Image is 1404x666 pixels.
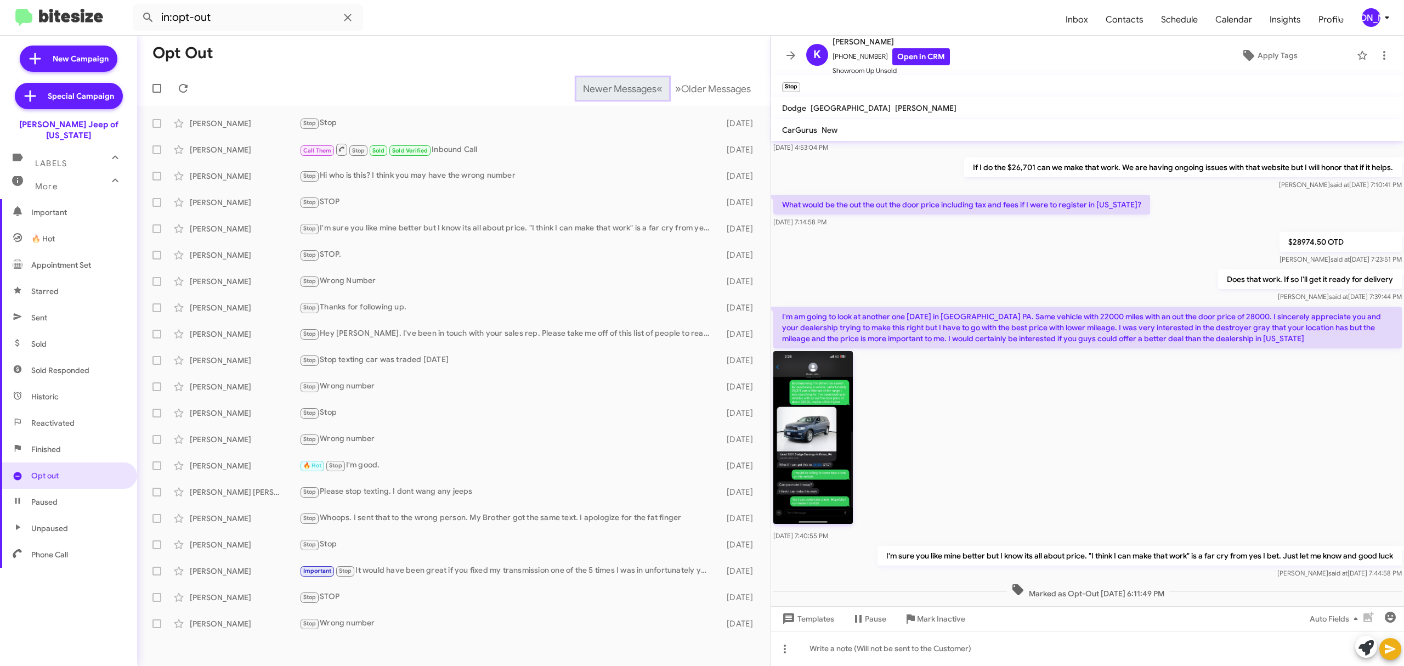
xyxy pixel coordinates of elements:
[715,566,762,577] div: [DATE]
[669,77,757,100] button: Next
[715,144,762,155] div: [DATE]
[190,329,299,340] div: [PERSON_NAME]
[895,609,974,629] button: Mark Inactive
[1207,4,1261,36] a: Calendar
[780,609,834,629] span: Templates
[31,259,91,270] span: Appointment Set
[782,82,800,92] small: Stop
[299,196,715,208] div: STOP
[715,460,762,471] div: [DATE]
[892,48,950,65] a: Open in CRM
[48,91,114,101] span: Special Campaign
[299,407,715,419] div: Stop
[190,592,299,603] div: [PERSON_NAME]
[822,125,837,135] span: New
[833,65,950,76] span: Showroom Up Unsold
[372,147,385,154] span: Sold
[53,53,109,64] span: New Campaign
[303,436,316,443] span: Stop
[715,329,762,340] div: [DATE]
[31,470,59,481] span: Opt out
[715,302,762,313] div: [DATE]
[299,222,715,235] div: I'm sure you like mine better but I know its all about price. "I think I can make that work" is a...
[329,462,342,469] span: Stop
[392,147,428,154] span: Sold Verified
[1097,4,1152,36] a: Contacts
[299,275,715,287] div: Wrong Number
[877,546,1402,566] p: I'm sure you like mine better but I know its all about price. "I think I can make that work" is a...
[190,487,299,498] div: [PERSON_NAME] [PERSON_NAME]
[299,459,715,472] div: I'm good.
[843,609,895,629] button: Pause
[773,143,828,151] span: [DATE] 4:53:04 PM
[299,354,715,366] div: Stop texting car was traded [DATE]
[190,276,299,287] div: [PERSON_NAME]
[782,103,806,113] span: Dodge
[20,46,117,72] a: New Campaign
[917,609,965,629] span: Mark Inactive
[1331,255,1350,263] span: said at
[31,286,59,297] span: Starred
[190,539,299,550] div: [PERSON_NAME]
[133,4,363,31] input: Search
[576,77,669,100] button: Previous
[299,117,715,129] div: Stop
[303,304,316,311] span: Stop
[656,82,663,95] span: «
[299,380,715,393] div: Wrong number
[299,170,715,182] div: Hi who is this? I think you may have the wrong number
[303,278,316,285] span: Stop
[1310,609,1362,629] span: Auto Fields
[715,539,762,550] div: [DATE]
[577,77,757,100] nav: Page navigation example
[1310,4,1352,36] a: Profile
[681,83,751,95] span: Older Messages
[190,223,299,234] div: [PERSON_NAME]
[1057,4,1097,36] a: Inbox
[299,617,715,630] div: Wrong number
[715,381,762,392] div: [DATE]
[35,182,58,191] span: More
[303,515,316,522] span: Stop
[1329,292,1348,301] span: said at
[1352,8,1392,27] button: [PERSON_NAME]
[31,496,58,507] span: Paused
[190,618,299,629] div: [PERSON_NAME]
[715,434,762,445] div: [DATE]
[31,391,59,402] span: Historic
[715,223,762,234] div: [DATE]
[35,159,67,168] span: Labels
[1261,4,1310,36] a: Insights
[1278,292,1402,301] span: [PERSON_NAME] [DATE] 7:39:44 PM
[1280,255,1402,263] span: [PERSON_NAME] [DATE] 7:23:51 PM
[299,433,715,445] div: Wrong number
[303,383,316,390] span: Stop
[1277,569,1402,577] span: [PERSON_NAME] [DATE] 7:44:58 PM
[190,118,299,129] div: [PERSON_NAME]
[715,408,762,419] div: [DATE]
[31,417,75,428] span: Reactivated
[715,355,762,366] div: [DATE]
[152,44,213,62] h1: Opt Out
[190,355,299,366] div: [PERSON_NAME]
[1152,4,1207,36] a: Schedule
[782,125,817,135] span: CarGurus
[773,532,828,540] span: [DATE] 7:40:55 PM
[303,488,316,495] span: Stop
[1218,269,1402,289] p: Does that work. If so I'll get it ready for delivery
[190,381,299,392] div: [PERSON_NAME]
[1279,180,1402,189] span: [PERSON_NAME] [DATE] 7:10:41 PM
[190,434,299,445] div: [PERSON_NAME]
[31,365,89,376] span: Sold Responded
[1258,46,1298,65] span: Apply Tags
[1280,232,1402,252] p: $28974.50 OTD
[895,103,956,113] span: [PERSON_NAME]
[299,249,715,261] div: STOP.
[303,330,316,337] span: Stop
[31,338,47,349] span: Sold
[352,147,365,154] span: Stop
[813,46,821,64] span: K
[865,609,886,629] span: Pause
